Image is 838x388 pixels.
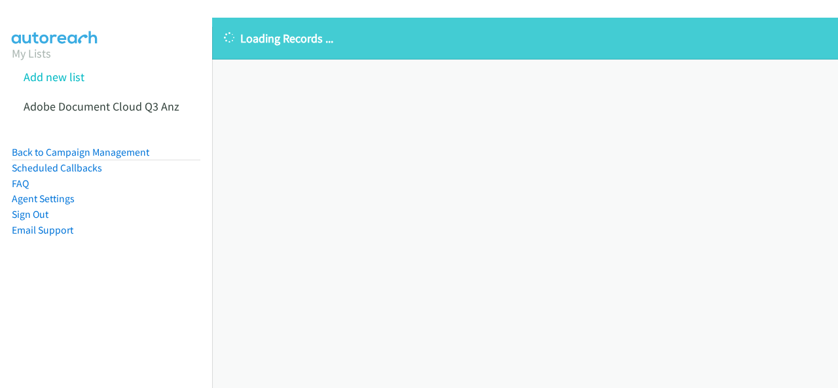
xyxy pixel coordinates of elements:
a: My Lists [12,46,51,61]
a: Sign Out [12,208,48,220]
a: Adobe Document Cloud Q3 Anz [24,99,179,114]
a: FAQ [12,177,29,190]
a: Scheduled Callbacks [12,162,102,174]
a: Add new list [24,69,84,84]
a: Back to Campaign Management [12,146,149,158]
a: Agent Settings [12,192,75,205]
p: Loading Records ... [224,29,826,47]
a: Email Support [12,224,73,236]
